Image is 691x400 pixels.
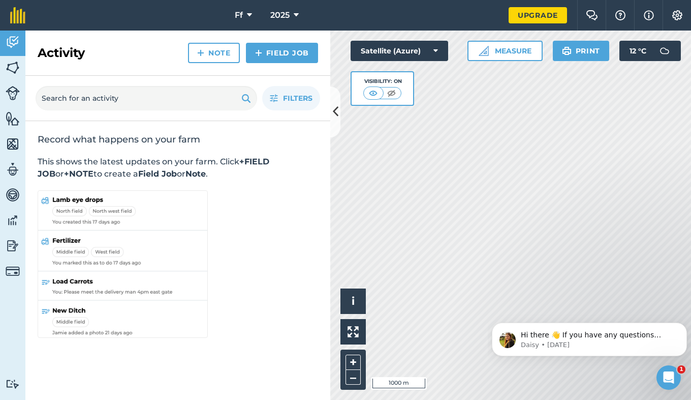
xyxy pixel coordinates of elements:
[6,379,20,389] img: svg+xml;base64,PD94bWwgdmVyc2lvbj0iMS4wIiBlbmNvZGluZz0idXRmLTgiPz4KPCEtLSBHZW5lcmF0b3I6IEFkb2JlIE...
[656,365,681,390] iframe: Intercom live chat
[188,43,240,63] a: Note
[241,92,251,104] img: svg+xml;base64,PHN2ZyB4bWxucz0iaHR0cDovL3d3dy53My5vcmcvMjAwMC9zdmciIHdpZHRoPSIxOSIgaGVpZ2h0PSIyNC...
[586,10,598,20] img: Two speech bubbles overlapping with the left bubble in the forefront
[64,169,93,179] strong: +NOTE
[479,46,489,56] img: Ruler icon
[36,86,257,110] input: Search for an activity
[654,41,675,61] img: svg+xml;base64,PD94bWwgdmVyc2lvbj0iMS4wIiBlbmNvZGluZz0idXRmLTgiPz4KPCEtLSBHZW5lcmF0b3I6IEFkb2JlIE...
[255,47,262,59] img: svg+xml;base64,PHN2ZyB4bWxucz0iaHR0cDovL3d3dy53My5vcmcvMjAwMC9zdmciIHdpZHRoPSIxNCIgaGVpZ2h0PSIyNC...
[553,41,610,61] button: Print
[562,45,572,57] img: svg+xml;base64,PHN2ZyB4bWxucz0iaHR0cDovL3d3dy53My5vcmcvMjAwMC9zdmciIHdpZHRoPSIxOSIgaGVpZ2h0PSIyNC...
[671,10,683,20] img: A cog icon
[197,47,204,59] img: svg+xml;base64,PHN2ZyB4bWxucz0iaHR0cDovL3d3dy53My5vcmcvMjAwMC9zdmciIHdpZHRoPSIxNCIgaGVpZ2h0PSIyNC...
[467,41,543,61] button: Measure
[246,43,318,63] a: Field Job
[348,326,359,337] img: Four arrows, one pointing top left, one top right, one bottom right and the last bottom left
[6,162,20,177] img: svg+xml;base64,PD94bWwgdmVyc2lvbj0iMS4wIiBlbmNvZGluZz0idXRmLTgiPz4KPCEtLSBHZW5lcmF0b3I6IEFkb2JlIE...
[6,35,20,50] img: svg+xml;base64,PD94bWwgdmVyc2lvbj0iMS4wIiBlbmNvZGluZz0idXRmLTgiPz4KPCEtLSBHZW5lcmF0b3I6IEFkb2JlIE...
[677,365,685,374] span: 1
[138,169,177,179] strong: Field Job
[351,41,448,61] button: Satellite (Azure)
[6,111,20,126] img: svg+xml;base64,PHN2ZyB4bWxucz0iaHR0cDovL3d3dy53My5vcmcvMjAwMC9zdmciIHdpZHRoPSI1NiIgaGVpZ2h0PSI2MC...
[385,88,398,98] img: svg+xml;base64,PHN2ZyB4bWxucz0iaHR0cDovL3d3dy53My5vcmcvMjAwMC9zdmciIHdpZHRoPSI1MCIgaGVpZ2h0PSI0MC...
[488,301,691,373] iframe: Intercom notifications message
[644,9,654,21] img: svg+xml;base64,PHN2ZyB4bWxucz0iaHR0cDovL3d3dy53My5vcmcvMjAwMC9zdmciIHdpZHRoPSIxNyIgaGVpZ2h0PSIxNy...
[10,7,25,23] img: fieldmargin Logo
[630,41,646,61] span: 12 ° C
[367,88,380,98] img: svg+xml;base64,PHN2ZyB4bWxucz0iaHR0cDovL3d3dy53My5vcmcvMjAwMC9zdmciIHdpZHRoPSI1MCIgaGVpZ2h0PSI0MC...
[509,7,567,23] a: Upgrade
[185,169,206,179] strong: Note
[38,156,318,180] p: This shows the latest updates on your farm. Click or to create a or .
[283,93,312,104] span: Filters
[6,60,20,75] img: svg+xml;base64,PHN2ZyB4bWxucz0iaHR0cDovL3d3dy53My5vcmcvMjAwMC9zdmciIHdpZHRoPSI1NiIgaGVpZ2h0PSI2MC...
[38,133,318,146] h2: Record what happens on your farm
[614,10,626,20] img: A question mark icon
[352,295,355,307] span: i
[235,9,243,21] span: Ff
[6,238,20,253] img: svg+xml;base64,PD94bWwgdmVyc2lvbj0iMS4wIiBlbmNvZGluZz0idXRmLTgiPz4KPCEtLSBHZW5lcmF0b3I6IEFkb2JlIE...
[6,187,20,203] img: svg+xml;base64,PD94bWwgdmVyc2lvbj0iMS4wIiBlbmNvZGluZz0idXRmLTgiPz4KPCEtLSBHZW5lcmF0b3I6IEFkb2JlIE...
[345,370,361,385] button: –
[6,136,20,152] img: svg+xml;base64,PHN2ZyB4bWxucz0iaHR0cDovL3d3dy53My5vcmcvMjAwMC9zdmciIHdpZHRoPSI1NiIgaGVpZ2h0PSI2MC...
[6,86,20,100] img: svg+xml;base64,PD94bWwgdmVyc2lvbj0iMS4wIiBlbmNvZGluZz0idXRmLTgiPz4KPCEtLSBHZW5lcmF0b3I6IEFkb2JlIE...
[38,45,85,61] h2: Activity
[270,9,290,21] span: 2025
[619,41,681,61] button: 12 °C
[340,289,366,314] button: i
[363,77,402,85] div: Visibility: On
[262,86,320,110] button: Filters
[6,264,20,278] img: svg+xml;base64,PD94bWwgdmVyc2lvbj0iMS4wIiBlbmNvZGluZz0idXRmLTgiPz4KPCEtLSBHZW5lcmF0b3I6IEFkb2JlIE...
[345,355,361,370] button: +
[6,213,20,228] img: svg+xml;base64,PD94bWwgdmVyc2lvbj0iMS4wIiBlbmNvZGluZz0idXRmLTgiPz4KPCEtLSBHZW5lcmF0b3I6IEFkb2JlIE...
